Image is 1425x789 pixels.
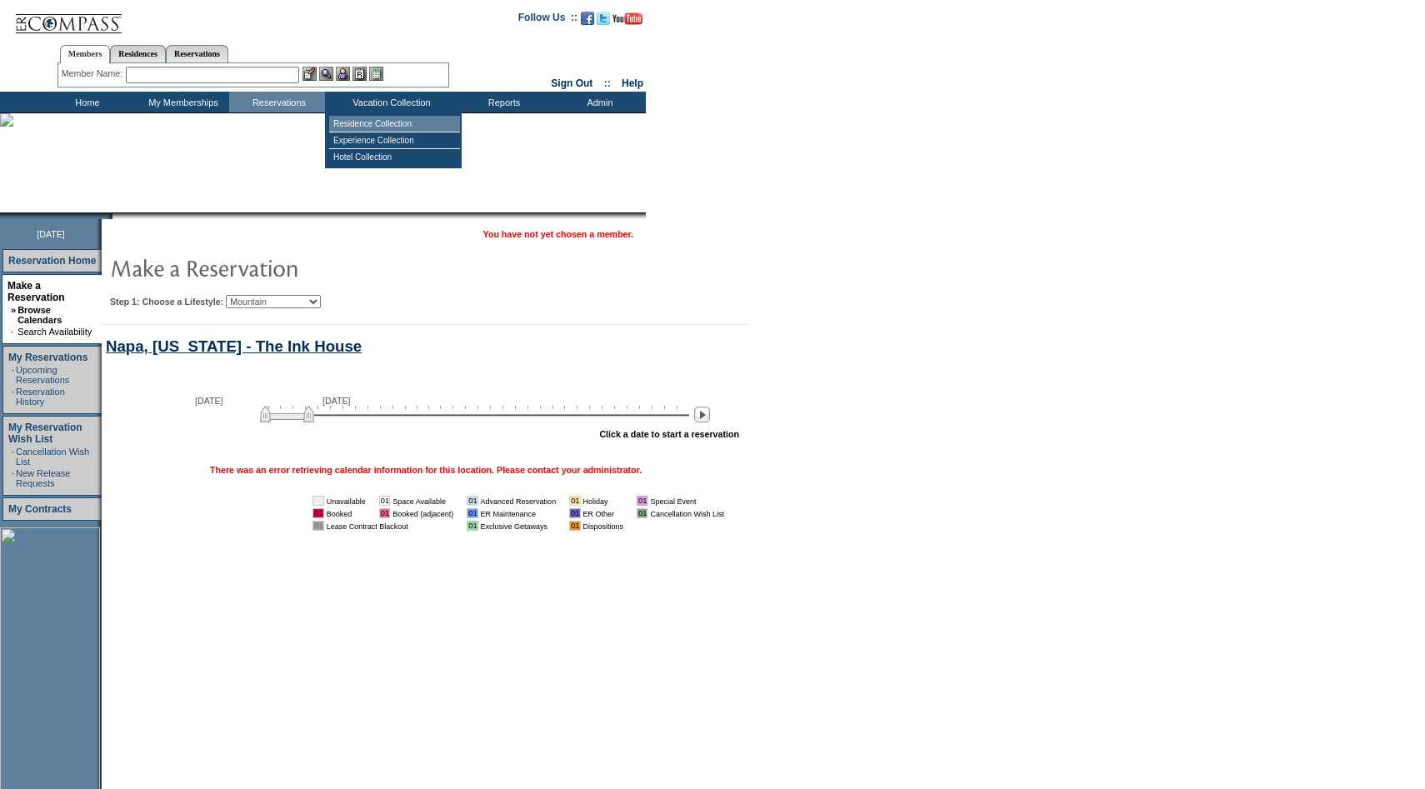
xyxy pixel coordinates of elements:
[483,229,633,239] span: You have not yet chosen a member.
[112,212,114,219] img: blank.gif
[481,496,557,506] td: Advanced Reservation
[8,352,87,363] a: My Reservations
[106,337,362,355] a: Napa, [US_STATE] - The Ink House
[8,503,72,515] a: My Contracts
[319,67,333,81] img: View
[229,92,325,112] td: Reservations
[392,496,453,506] td: Space Available
[551,77,592,89] a: Sign Out
[62,67,126,81] div: Member Name:
[12,468,14,488] td: ·
[569,496,580,506] td: 01
[612,12,642,25] img: Subscribe to our YouTube Channel
[327,521,453,531] td: Lease Contract Blackout
[369,67,383,81] img: b_calculator.gif
[597,12,610,25] img: Follow us on Twitter
[12,447,14,467] td: ·
[467,496,477,506] td: 01
[650,496,724,506] td: Special Event
[12,387,14,407] td: ·
[210,465,642,475] p: There was an error retrieving calendar information for this location. Please contact your adminis...
[325,92,454,112] td: Vacation Collection
[7,280,65,303] a: Make a Reservation
[8,255,96,267] a: Reservation Home
[11,305,16,315] b: »
[569,521,580,531] td: 01
[17,305,62,325] a: Browse Calendars
[322,396,351,406] span: [DATE]
[16,447,89,467] a: Cancellation Wish List
[37,92,133,112] td: Home
[694,407,710,422] img: Next
[392,508,453,518] td: Booked (adjacent)
[637,508,647,518] td: 01
[133,92,229,112] td: My Memberships
[581,12,594,25] img: Become our fan on Facebook
[329,132,460,149] td: Experience Collection
[583,496,624,506] td: Holiday
[16,365,69,385] a: Upcoming Reservations
[379,496,390,506] td: 01
[329,149,460,165] td: Hotel Collection
[312,508,323,518] td: 01
[16,468,70,488] a: New Release Requests
[312,521,323,531] td: 01
[454,92,550,112] td: Reports
[16,387,65,407] a: Reservation History
[583,521,624,531] td: Dispositions
[604,77,611,89] span: ::
[166,45,228,62] a: Reservations
[37,229,65,239] span: [DATE]
[17,327,92,337] a: Search Availability
[60,45,111,63] a: Members
[110,45,166,62] a: Residences
[518,10,577,30] td: Follow Us ::
[569,508,580,518] td: 01
[312,496,323,506] td: 01
[379,508,390,518] td: 01
[8,422,82,445] a: My Reservation Wish List
[110,251,443,284] img: pgTtlMakeReservation.gif
[107,212,112,219] img: promoShadowLeftCorner.gif
[581,17,594,27] a: Become our fan on Facebook
[583,508,624,518] td: ER Other
[481,521,557,531] td: Exclusive Getaways
[637,496,647,506] td: 01
[11,327,16,337] td: ·
[550,92,646,112] td: Admin
[12,365,14,385] td: ·
[327,496,366,506] td: Unavailable
[352,67,367,81] img: Reservations
[467,521,477,531] td: 01
[327,508,366,518] td: Booked
[110,297,223,307] b: Step 1: Choose a Lifestyle:
[481,508,557,518] td: ER Maintenance
[597,17,610,27] a: Follow us on Twitter
[302,67,317,81] img: b_edit.gif
[467,508,477,518] td: 01
[195,396,223,406] span: [DATE]
[599,429,739,439] div: Click a date to start a reservation
[622,77,643,89] a: Help
[650,508,724,518] td: Cancellation Wish List
[336,67,350,81] img: Impersonate
[329,116,460,132] td: Residence Collection
[612,17,642,27] a: Subscribe to our YouTube Channel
